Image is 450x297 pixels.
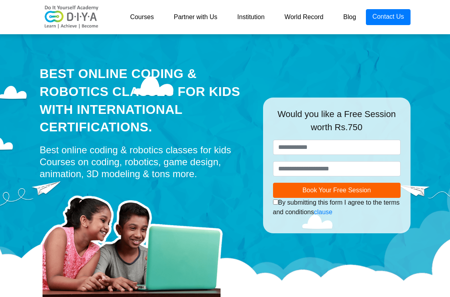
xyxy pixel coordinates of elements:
span: Book Your Free Session [303,187,371,193]
a: Partner with Us [164,9,227,25]
div: Would you like a Free Session worth Rs.750 [273,107,401,140]
a: Courses [120,9,164,25]
div: Best online coding & robotics classes for kids Courses on coding, robotics, game design, animatio... [40,144,251,180]
div: By submitting this form I agree to the terms and conditions [273,198,401,217]
div: Best Online Coding & Robotics Classes for kids with International Certifications. [40,65,251,136]
a: Institution [227,9,274,25]
button: Book Your Free Session [273,183,401,198]
a: Blog [333,9,366,25]
a: clause [314,209,332,215]
a: World Record [275,9,334,25]
a: Contact Us [366,9,410,25]
img: logo-v2.png [40,5,104,29]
